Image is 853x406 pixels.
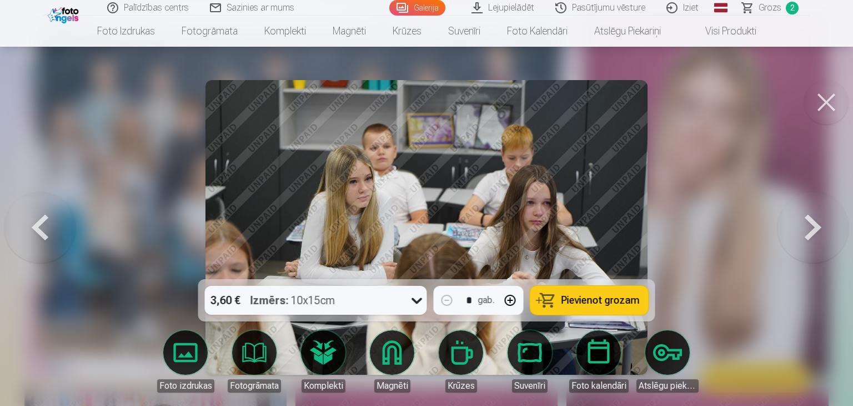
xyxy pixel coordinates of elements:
a: Visi produkti [674,16,770,47]
a: Foto kalendāri [568,330,630,393]
div: gab. [478,294,495,307]
div: 10x15cm [250,286,335,315]
a: Foto izdrukas [154,330,217,393]
a: Komplekti [292,330,354,393]
div: Suvenīri [512,379,548,393]
div: Krūzes [445,379,477,393]
img: /fa1 [48,4,82,23]
a: Magnēti [361,330,423,393]
div: Magnēti [374,379,410,393]
div: Atslēgu piekariņi [636,379,699,393]
button: Pievienot grozam [530,286,649,315]
div: 3,60 € [205,286,246,315]
strong: Izmērs : [250,293,289,308]
div: Foto kalendāri [569,379,629,393]
a: Krūzes [379,16,435,47]
span: Pievienot grozam [561,295,640,305]
a: Atslēgu piekariņi [581,16,674,47]
a: Fotogrāmata [168,16,251,47]
a: Foto izdrukas [84,16,168,47]
a: Krūzes [430,330,492,393]
div: Komplekti [302,379,345,393]
a: Suvenīri [499,330,561,393]
div: Fotogrāmata [228,379,281,393]
span: 2 [786,2,799,14]
span: Grozs [759,1,781,14]
a: Atslēgu piekariņi [636,330,699,393]
a: Magnēti [319,16,379,47]
a: Fotogrāmata [223,330,285,393]
a: Foto kalendāri [494,16,581,47]
a: Suvenīri [435,16,494,47]
a: Komplekti [251,16,319,47]
div: Foto izdrukas [157,379,214,393]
